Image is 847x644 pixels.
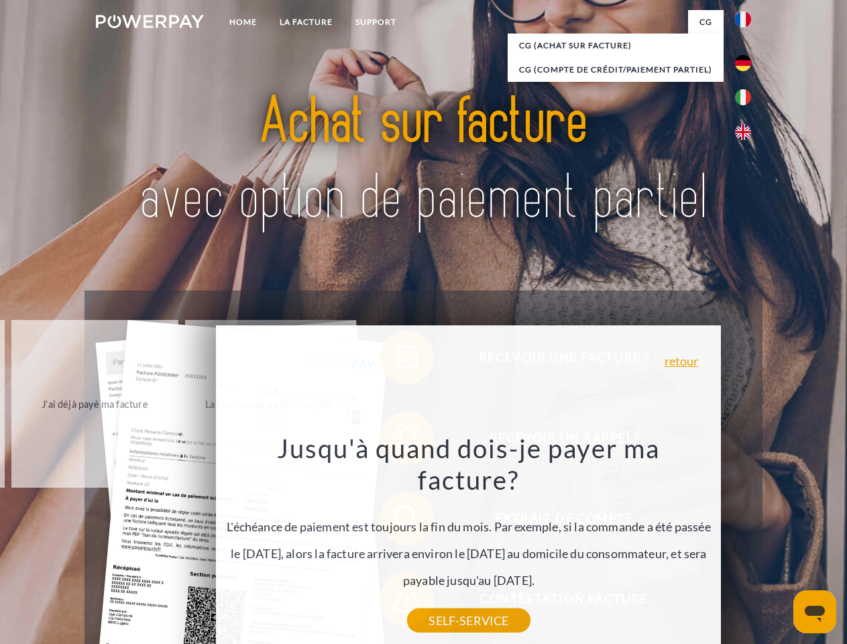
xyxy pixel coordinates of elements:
img: logo-powerpay-white.svg [96,15,204,28]
iframe: Bouton de lancement de la fenêtre de messagerie [793,590,836,633]
a: CG (Compte de crédit/paiement partiel) [508,58,724,82]
h3: Jusqu'à quand dois-je payer ma facture? [224,432,714,496]
a: Support [344,10,408,34]
a: CG [688,10,724,34]
div: J'ai déjà payé ma facture [19,394,170,413]
img: en [735,124,751,140]
img: de [735,55,751,71]
a: CG (achat sur facture) [508,34,724,58]
a: SELF-SERVICE [407,608,530,633]
div: La commande a été renvoyée [193,394,344,413]
img: title-powerpay_fr.svg [128,64,719,257]
img: fr [735,11,751,28]
a: Home [218,10,268,34]
img: it [735,89,751,105]
a: LA FACTURE [268,10,344,34]
a: retour [665,355,699,367]
div: L'échéance de paiement est toujours la fin du mois. Par exemple, si la commande a été passée le [... [224,432,714,621]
